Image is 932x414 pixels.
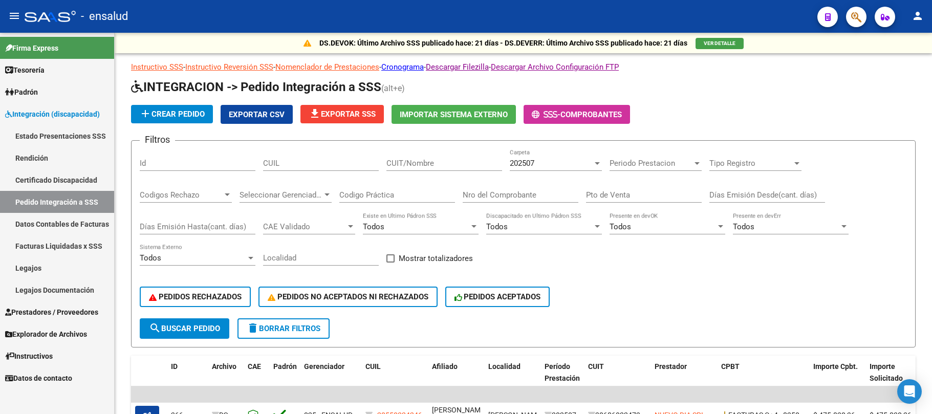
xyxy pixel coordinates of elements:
button: PEDIDOS ACEPTADOS [445,287,550,307]
button: Importar Sistema Externo [392,105,516,124]
span: Borrar Filtros [247,324,320,333]
datatable-header-cell: CAE [244,356,269,401]
span: CUIL [365,362,381,371]
span: Datos de contacto [5,373,72,384]
button: Crear Pedido [131,105,213,123]
button: Borrar Filtros [237,318,330,339]
span: Explorador de Archivos [5,329,87,340]
mat-icon: menu [8,10,20,22]
span: Integración (discapacidad) [5,108,100,120]
mat-icon: delete [247,322,259,334]
span: Seleccionar Gerenciador [240,190,322,200]
span: Todos [140,253,161,263]
span: Archivo [212,362,236,371]
span: Todos [610,222,631,231]
span: CPBT [721,362,740,371]
a: Instructivo Reversión SSS [185,62,273,72]
mat-icon: search [149,322,161,334]
a: Instructivo SSS [131,62,183,72]
span: Importe Solicitado [870,362,903,382]
button: -Comprobantes [524,105,630,124]
datatable-header-cell: Localidad [484,356,540,401]
button: VER DETALLE [696,38,744,49]
span: (alt+e) [381,83,405,93]
span: Localidad [488,362,521,371]
span: Prestador [655,362,687,371]
mat-icon: person [912,10,924,22]
a: Nomenclador de Prestaciones [275,62,379,72]
span: Afiliado [432,362,458,371]
span: Prestadores / Proveedores [5,307,98,318]
button: Exportar SSS [300,105,384,123]
span: Mostrar totalizadores [399,252,473,265]
span: Importe Cpbt. [813,362,858,371]
a: Cronograma [381,62,424,72]
span: Firma Express [5,42,58,54]
span: 202507 [510,159,534,168]
mat-icon: file_download [309,107,321,120]
span: PEDIDOS ACEPTADOS [454,292,541,301]
datatable-header-cell: CUIT [584,356,651,401]
span: PEDIDOS NO ACEPTADOS NI RECHAZADOS [268,292,428,301]
span: - [532,110,560,119]
span: Buscar Pedido [149,324,220,333]
span: Padrón [5,86,38,98]
span: CAE [248,362,261,371]
span: Todos [486,222,508,231]
datatable-header-cell: Período Prestación [540,356,584,401]
datatable-header-cell: Afiliado [428,356,484,401]
span: Padrón [273,362,297,371]
span: Comprobantes [560,110,622,119]
span: Período Prestación [545,362,580,382]
a: Descargar Archivo Configuración FTP [491,62,619,72]
datatable-header-cell: Archivo [208,356,244,401]
span: Exportar CSV [229,110,285,119]
datatable-header-cell: CPBT [717,356,809,401]
datatable-header-cell: Padrón [269,356,300,401]
datatable-header-cell: Importe Solicitado [865,356,922,401]
span: Tesorería [5,64,45,76]
datatable-header-cell: Prestador [651,356,717,401]
h3: Filtros [140,133,175,147]
p: - - - - - [131,61,916,73]
div: Open Intercom Messenger [897,379,922,404]
mat-icon: add [139,107,151,120]
span: Todos [733,222,754,231]
span: ID [171,362,178,371]
span: Gerenciador [304,362,344,371]
span: Tipo Registro [709,159,792,168]
span: Exportar SSS [309,110,376,119]
span: CUIT [588,362,604,371]
datatable-header-cell: Gerenciador [300,356,361,401]
a: Descargar Filezilla [426,62,489,72]
span: PEDIDOS RECHAZADOS [149,292,242,301]
button: Exportar CSV [221,105,293,124]
datatable-header-cell: CUIL [361,356,428,401]
button: Buscar Pedido [140,318,229,339]
span: VER DETALLE [704,40,735,46]
span: Todos [363,222,384,231]
datatable-header-cell: Importe Cpbt. [809,356,865,401]
button: PEDIDOS NO ACEPTADOS NI RECHAZADOS [258,287,438,307]
span: - ensalud [81,5,128,28]
span: Importar Sistema Externo [400,110,508,119]
p: DS.DEVOK: Último Archivo SSS publicado hace: 21 días - DS.DEVERR: Último Archivo SSS publicado ha... [319,37,687,49]
span: Crear Pedido [139,110,205,119]
span: CAE Validado [263,222,346,231]
datatable-header-cell: ID [167,356,208,401]
span: INTEGRACION -> Pedido Integración a SSS [131,80,381,94]
span: Codigos Rechazo [140,190,223,200]
span: Periodo Prestacion [610,159,692,168]
span: Instructivos [5,351,53,362]
button: PEDIDOS RECHAZADOS [140,287,251,307]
